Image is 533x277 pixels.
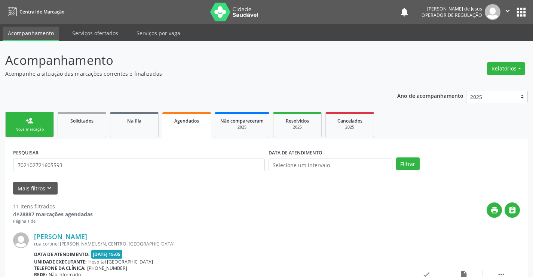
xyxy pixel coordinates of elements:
[337,118,362,124] span: Cancelados
[500,4,515,20] button: 
[286,118,309,124] span: Resolvidos
[505,202,520,218] button: 
[487,202,502,218] button: print
[34,241,408,247] div: rua coronel [PERSON_NAME], S/N, CENTRO, [GEOGRAPHIC_DATA]
[13,210,93,218] div: de
[396,157,420,170] button: Filtrar
[5,6,64,18] a: Central de Marcação
[34,251,90,258] b: Data de atendimento:
[91,250,123,259] span: [DATE] 15:05
[13,202,93,210] div: 11 itens filtrados
[487,62,525,75] button: Relatórios
[399,7,410,17] button: notifications
[13,232,29,248] img: img
[174,118,199,124] span: Agendados
[269,159,392,171] input: Selecione um intervalo
[88,259,153,265] span: Hospital [GEOGRAPHIC_DATA]
[5,70,371,78] p: Acompanhe a situação das marcações correntes e finalizadas
[397,91,463,100] p: Ano de acompanhamento
[13,182,58,195] button: Mais filtroskeyboard_arrow_down
[422,12,482,18] span: Operador de regulação
[34,265,86,271] b: Telefone da clínica:
[131,27,186,40] a: Serviços por vaga
[220,118,264,124] span: Não compareceram
[485,4,500,20] img: img
[13,147,39,159] label: PESQUISAR
[503,7,512,15] i: 
[25,117,34,125] div: person_add
[5,51,371,70] p: Acompanhamento
[11,127,48,132] div: Nova marcação
[45,184,53,192] i: keyboard_arrow_down
[13,218,93,225] div: Página 1 de 1
[87,265,127,271] span: [PHONE_NUMBER]
[70,118,94,124] span: Solicitados
[269,147,322,159] label: DATA DE ATENDIMENTO
[422,6,482,12] div: [PERSON_NAME] de Jesus
[34,232,87,241] a: [PERSON_NAME]
[19,9,64,15] span: Central de Marcação
[220,124,264,130] div: 2025
[490,206,499,214] i: print
[13,159,265,171] input: Nome, CNS
[67,27,123,40] a: Serviços ofertados
[3,27,59,41] a: Acompanhamento
[34,259,87,265] b: Unidade executante:
[279,124,316,130] div: 2025
[19,211,93,218] strong: 28887 marcações agendadas
[127,118,141,124] span: Na fila
[508,206,517,214] i: 
[515,6,528,19] button: apps
[331,124,368,130] div: 2025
